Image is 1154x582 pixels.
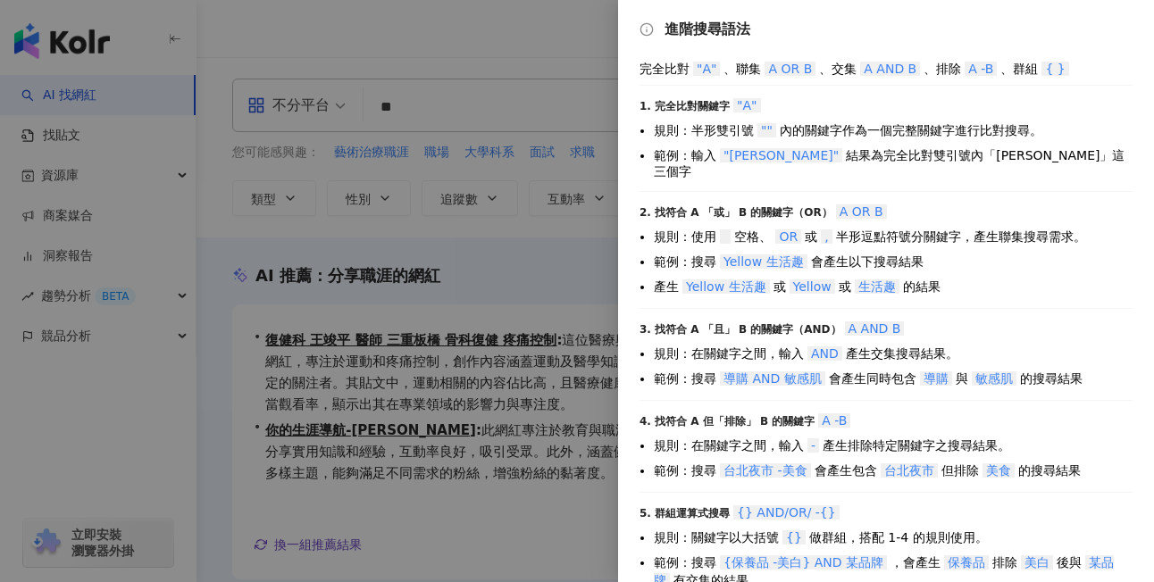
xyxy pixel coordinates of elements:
[821,229,832,244] span: ,
[845,321,905,336] span: A AND B
[818,413,850,428] span: A -B
[654,146,1133,179] li: 範例：輸入 結果為完全比對雙引號內「[PERSON_NAME]」這三個字
[640,21,1133,37] div: 進階搜尋語法
[807,438,819,453] span: -
[720,254,807,269] span: Yellow 生活趣
[860,62,920,76] span: A AND B
[654,436,1133,454] li: 規則：在關鍵字之間，輸入 產生排除特定關鍵字之搜尋結果。
[720,148,842,162] span: "[PERSON_NAME]"
[654,253,1133,270] li: 範例：搜尋 會產生以下搜尋結果
[682,279,770,294] span: Yellow 生活趣
[640,503,1133,521] div: 5. 群組運算式搜尋
[654,278,1133,295] li: 產生 或 或 的結果
[782,530,806,545] span: {}
[654,370,1133,387] li: 範例：搜尋 會產生同時包含 與 的搜尋結果
[765,62,815,76] span: A OR B
[720,371,825,386] span: 導購 AND 敏感肌
[693,62,720,76] span: "A"
[807,346,842,361] span: AND
[836,204,887,219] span: A OR B
[640,203,1133,220] div: 2. 找符合 A 「或」 B 的關鍵字（OR）
[640,320,1133,337] div: 3. 找符合 A 「且」 B 的關鍵字（AND）
[654,345,1133,362] li: 規則：在關鍵字之間，輸入 產生交集搜尋結果。
[1041,62,1068,76] span: { }
[733,98,760,112] span: "A"
[855,279,899,294] span: 生活趣
[640,412,1133,429] div: 4. 找符合 A 但「排除」 B 的關鍵字
[640,96,1133,114] div: 1. 完全比對關鍵字
[640,60,1133,78] div: 完全比對 、聯集 、交集 、排除 、群組
[790,279,835,294] span: Yellow
[965,62,997,76] span: A -B
[654,528,1133,546] li: 規則：關鍵字以大括號 做群組，搭配 1-4 的規則使用。
[881,463,938,478] span: 台北夜市
[972,371,1016,386] span: 敏感肌
[1021,555,1053,570] span: 美白
[920,371,952,386] span: 導購
[654,461,1133,479] li: 範例：搜尋 會產生包含 但排除 的搜尋結果
[720,463,811,478] span: 台北夜市 -美食
[654,228,1133,245] li: 規則：使用 空格、 或 半形逗點符號分關鍵字，產生聯集搜尋需求。
[944,555,989,570] span: 保養品
[733,505,840,520] span: {} AND/OR/ -{}
[983,463,1015,478] span: 美食
[654,121,1133,139] li: 規則：半形雙引號 內的關鍵字作為一個完整關鍵字進行比對搜尋。
[720,555,887,570] span: {保養品 -美白} AND 某品牌
[757,123,776,137] span: ""
[775,229,801,244] span: OR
